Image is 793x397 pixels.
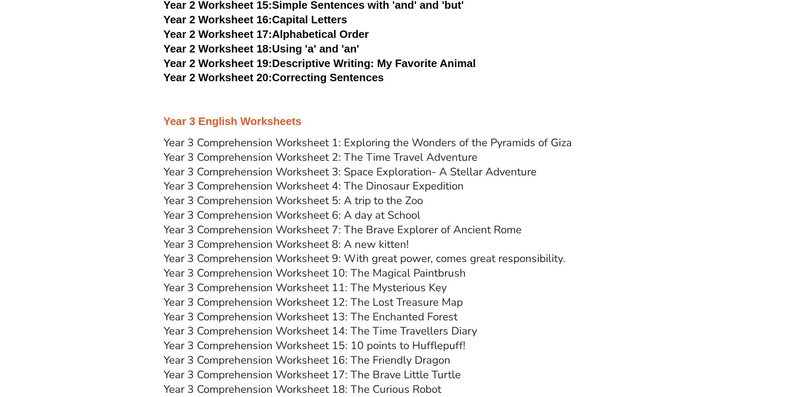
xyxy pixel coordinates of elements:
[164,251,565,266] a: Year 3 Comprehension Worksheet 9: With great power, comes great responsibility.
[164,115,630,129] h3: Year 3 English Worksheets
[164,165,537,179] a: Year 3 Comprehension Worksheet 3: Space Exploration- A Stellar Adventure
[164,13,272,26] span: Year 2 Worksheet 16:
[164,280,447,295] a: Year 3 Comprehension Worksheet 11: The Mysterious Key
[164,71,384,84] a: Year 2 Worksheet 20:Correcting Sentences
[164,310,457,324] a: Year 3 Comprehension Worksheet 13: The Enchanted Forest
[164,13,347,26] a: Year 2 Worksheet 16:Capital Letters
[164,338,465,353] a: Year 3 Comprehension Worksheet 15: 10 points to Hufflepuff!
[164,266,466,280] a: Year 3 Comprehension Worksheet 10: The Magical Paintbrush
[164,150,477,165] a: Year 3 Comprehension Worksheet 2: The Time Travel Adventure
[164,237,409,252] a: Year 3 Comprehension Worksheet 8: A new kitten!
[164,42,272,55] span: Year 2 Worksheet 18:
[164,57,272,70] span: Year 2 Worksheet 19:
[164,382,441,397] a: Year 3 Comprehension Worksheet 18: The Curious Robot
[164,57,476,70] a: Year 2 Worksheet 19:Descriptive Writing: My Favorite Animal
[164,222,522,237] a: Year 3 Comprehension Worksheet 7: The Brave Explorer of Ancient Rome
[164,324,477,338] a: Year 3 Comprehension Worksheet 14: The Time Travellers Diary
[164,295,463,310] a: Year 3 Comprehension Worksheet 12: The Lost Treasure Map
[164,193,423,208] a: Year 3 Comprehension Worksheet 5: A trip to the Zoo
[164,28,369,40] a: Year 2 Worksheet 17:Alphabetical Order
[164,135,572,150] a: Year 3 Comprehension Worksheet 1: Exploring the Wonders of the Pyramids of Giza
[164,42,359,55] a: Year 2 Worksheet 18:Using 'a' and 'an'
[164,28,272,40] span: Year 2 Worksheet 17:
[164,71,272,84] span: Year 2 Worksheet 20:
[164,353,450,367] a: Year 3 Comprehension Worksheet 16: The Friendly Dragon
[654,303,793,397] iframe: Chat Widget
[164,179,464,193] a: Year 3 Comprehension Worksheet 4: The Dinosaur Expedition
[164,367,461,382] a: Year 3 Comprehension Worksheet 17: The Brave Little Turtle
[164,208,420,222] a: Year 3 Comprehension Worksheet 6: A day at School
